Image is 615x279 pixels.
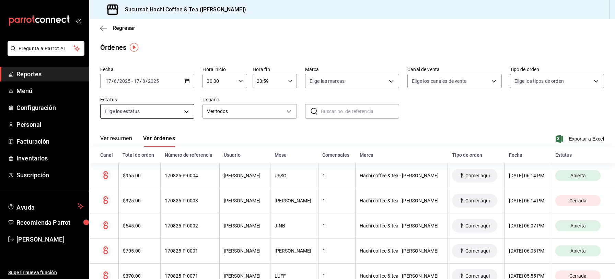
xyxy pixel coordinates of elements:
[146,78,148,84] span: /
[165,273,215,279] div: 170825-P-0071
[142,78,146,84] input: --
[224,198,266,203] div: [PERSON_NAME]
[100,97,194,102] label: Estatus
[119,5,246,14] h3: Sucursal: Hachi Coffee & Tea ([PERSON_NAME])
[275,173,314,178] div: USSO
[509,152,547,158] div: Fecha
[568,223,589,228] span: Abierta
[323,273,351,279] div: 1
[452,152,501,158] div: Tipo de orden
[100,135,175,147] div: navigation tabs
[8,41,84,56] button: Pregunta a Parrot AI
[253,67,297,72] label: Hora fin
[16,86,83,96] span: Menú
[568,173,589,178] span: Abierta
[322,152,351,158] div: Comensales
[509,273,547,279] div: [DATE] 05:55 PM
[165,152,216,158] div: Número de referencia
[19,45,74,52] span: Pregunta a Parrot AI
[123,273,156,279] div: $370.00
[557,135,604,143] button: Exportar a Excel
[165,248,215,254] div: 170825-P-0001
[323,173,351,178] div: 1
[16,202,74,210] span: Ayuda
[123,223,156,228] div: $545.00
[463,198,492,203] span: Comer aqui
[16,69,83,79] span: Reportes
[224,248,266,254] div: [PERSON_NAME]
[123,248,156,254] div: $705.00
[360,248,443,254] div: Hachi coffee & tea - [PERSON_NAME]
[16,103,83,112] span: Configuración
[105,78,112,84] input: --
[16,120,83,129] span: Personal
[5,50,84,57] a: Pregunta a Parrot AI
[123,152,156,158] div: Total de orden
[360,173,443,178] div: Hachi coffee & tea - [PERSON_NAME]
[463,248,492,254] span: Comer aqui
[323,223,351,228] div: 1
[207,108,284,115] span: Ver todos
[510,67,604,72] label: Tipo de orden
[114,78,117,84] input: --
[100,135,132,147] button: Ver resumen
[130,43,138,52] img: Tooltip marker
[117,78,119,84] span: /
[323,248,351,254] div: 1
[148,78,159,84] input: ----
[567,198,589,203] span: Cerrada
[407,67,501,72] label: Canal de venta
[105,108,140,115] span: Elige los estatus
[224,173,266,178] div: [PERSON_NAME]
[140,78,142,84] span: /
[509,248,547,254] div: [DATE] 06:03 PM
[412,78,467,85] span: Elige los canales de venta
[123,173,156,178] div: $965.00
[100,67,194,72] label: Fecha
[16,170,83,180] span: Suscripción
[360,223,443,228] div: Hachi coffee & tea - [PERSON_NAME]
[360,152,444,158] div: Marca
[463,223,492,228] span: Comer aqui
[100,42,126,53] div: Órdenes
[568,248,589,254] span: Abierta
[100,152,114,158] div: Canal
[113,25,135,31] span: Regresar
[509,198,547,203] div: [DATE] 06:14 PM
[310,78,345,85] span: Elige las marcas
[275,152,314,158] div: Mesa
[463,273,492,279] span: Comer aqui
[514,78,564,85] span: Elige los tipos de orden
[100,25,135,31] button: Regresar
[202,67,247,72] label: Hora inicio
[305,67,399,72] label: Marca
[275,273,314,279] div: LUFF
[16,235,83,244] span: [PERSON_NAME]
[275,248,314,254] div: [PERSON_NAME]
[16,154,83,163] span: Inventarios
[567,273,589,279] span: Cerrada
[509,173,547,178] div: [DATE] 06:14 PM
[224,152,266,158] div: Usuario
[76,18,81,23] button: open_drawer_menu
[509,223,547,228] div: [DATE] 06:07 PM
[360,273,443,279] div: Hachi coffee & tea - [PERSON_NAME]
[555,152,604,158] div: Estatus
[224,223,266,228] div: [PERSON_NAME]
[123,198,156,203] div: $325.00
[224,273,266,279] div: [PERSON_NAME]
[16,137,83,146] span: Facturación
[323,198,351,203] div: 1
[119,78,131,84] input: ----
[275,198,314,203] div: [PERSON_NAME]
[202,97,297,102] label: Usuario
[165,173,215,178] div: 170825-P-0004
[463,173,492,178] span: Comer aqui
[321,104,399,118] input: Buscar no. de referencia
[165,223,215,228] div: 170825-P-0002
[165,198,215,203] div: 170825-P-0003
[143,135,175,147] button: Ver órdenes
[360,198,443,203] div: Hachi coffee & tea - [PERSON_NAME]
